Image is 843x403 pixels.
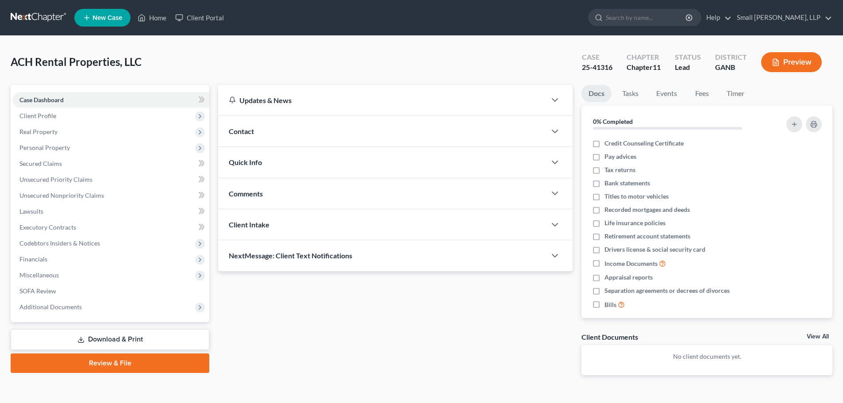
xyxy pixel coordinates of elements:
a: Help [702,10,731,26]
span: Bank statements [604,179,650,188]
a: Case Dashboard [12,92,209,108]
a: Lawsuits [12,203,209,219]
p: No client documents yet. [589,352,825,361]
span: Unsecured Nonpriority Claims [19,192,104,199]
a: Executory Contracts [12,219,209,235]
span: Bills [604,300,616,309]
a: Home [133,10,171,26]
span: Tax returns [604,165,635,174]
span: Separation agreements or decrees of divorces [604,286,730,295]
span: ACH Rental Properties, LLC [11,55,142,68]
span: Personal Property [19,144,70,151]
span: Retirement account statements [604,232,690,241]
span: Income Documents [604,259,658,268]
span: Client Intake [229,220,269,229]
span: Codebtors Insiders & Notices [19,239,100,247]
span: Drivers license & social security card [604,245,705,254]
span: Additional Documents [19,303,82,311]
a: Client Portal [171,10,228,26]
div: Case [582,52,612,62]
span: Financials [19,255,47,263]
a: Download & Print [11,329,209,350]
a: Timer [720,85,751,102]
a: Events [649,85,684,102]
div: Chapter [627,52,661,62]
button: Preview [761,52,822,72]
a: Docs [581,85,612,102]
div: GANB [715,62,747,73]
a: Secured Claims [12,156,209,172]
span: NextMessage: Client Text Notifications [229,251,352,260]
span: New Case [92,15,122,21]
span: 11 [653,63,661,71]
span: Lawsuits [19,207,43,215]
div: Chapter [627,62,661,73]
span: Client Profile [19,112,56,119]
span: SOFA Review [19,287,56,295]
span: Credit Counseling Certificate [604,139,684,148]
span: Recorded mortgages and deeds [604,205,690,214]
span: Appraisal reports [604,273,653,282]
span: Miscellaneous [19,271,59,279]
span: Pay advices [604,152,636,161]
div: Client Documents [581,332,638,342]
a: Small [PERSON_NAME], LLP [732,10,832,26]
div: District [715,52,747,62]
span: Life insurance policies [604,219,666,227]
span: Real Property [19,128,58,135]
a: Tasks [615,85,646,102]
a: SOFA Review [12,283,209,299]
a: Unsecured Nonpriority Claims [12,188,209,203]
div: Status [675,52,701,62]
a: Fees [688,85,716,102]
div: Lead [675,62,701,73]
a: View All [807,334,829,340]
span: Case Dashboard [19,96,64,104]
span: Quick Info [229,158,262,166]
span: Executory Contracts [19,223,76,231]
span: Secured Claims [19,160,62,167]
div: 25-41316 [582,62,612,73]
strong: 0% Completed [593,118,633,125]
span: Unsecured Priority Claims [19,176,92,183]
input: Search by name... [606,9,687,26]
span: Contact [229,127,254,135]
span: Titles to motor vehicles [604,192,669,201]
a: Unsecured Priority Claims [12,172,209,188]
span: Comments [229,189,263,198]
a: Review & File [11,353,209,373]
div: Updates & News [229,96,535,105]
